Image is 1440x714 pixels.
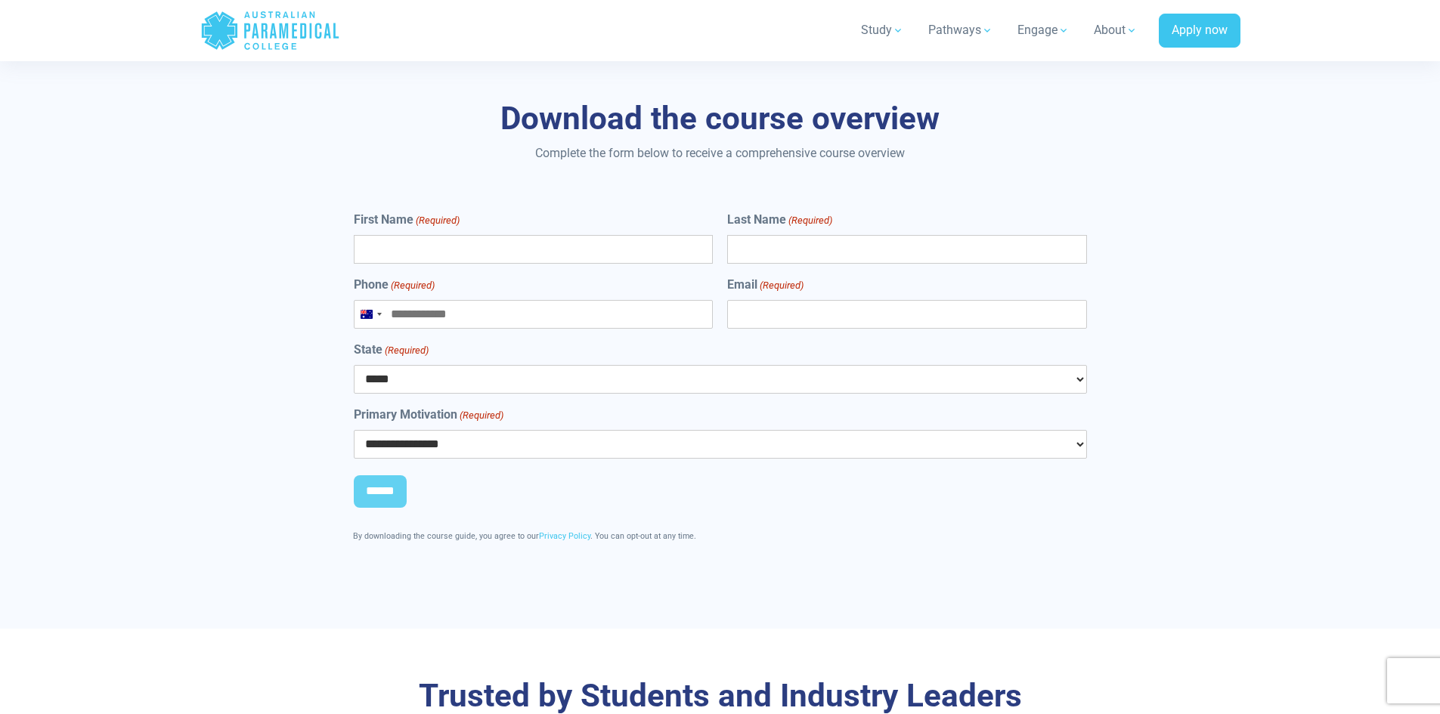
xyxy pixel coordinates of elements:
[354,211,460,229] label: First Name
[1159,14,1240,48] a: Apply now
[355,301,386,328] button: Selected country
[383,343,429,358] span: (Required)
[278,100,1163,138] h3: Download the course overview
[278,144,1163,162] p: Complete the form below to receive a comprehensive course overview
[788,213,833,228] span: (Required)
[1085,9,1147,51] a: About
[1008,9,1079,51] a: Engage
[458,408,503,423] span: (Required)
[389,278,435,293] span: (Required)
[852,9,913,51] a: Study
[200,6,340,55] a: Australian Paramedical College
[354,276,435,294] label: Phone
[759,278,804,293] span: (Required)
[727,211,832,229] label: Last Name
[727,276,804,294] label: Email
[354,341,429,359] label: State
[354,406,503,424] label: Primary Motivation
[539,531,590,541] a: Privacy Policy
[414,213,460,228] span: (Required)
[919,9,1002,51] a: Pathways
[353,531,696,541] span: By downloading the course guide, you agree to our . You can opt-out at any time.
